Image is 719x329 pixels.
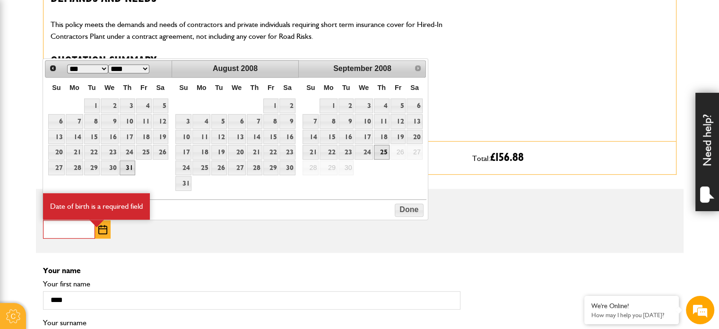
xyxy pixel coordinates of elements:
[279,145,295,160] a: 23
[407,130,422,144] a: 20
[43,193,150,220] div: Date of birth is a required field
[52,84,61,91] span: Sunday
[136,98,152,113] a: 4
[268,84,274,91] span: Friday
[355,98,372,113] a: 3
[303,130,319,144] a: 14
[48,160,64,175] a: 27
[66,114,83,129] a: 7
[12,88,173,108] input: Enter your last name
[303,114,319,129] a: 7
[129,258,172,270] em: Start Chat
[279,98,295,113] a: 2
[338,114,354,129] a: 9
[247,114,262,129] a: 7
[374,130,390,144] a: 18
[247,130,262,144] a: 14
[51,18,458,43] p: This policy meets the demands and needs of contractors and private individuals requiring short te...
[374,64,391,72] span: 2008
[359,84,369,91] span: Wednesday
[263,130,279,144] a: 15
[211,114,227,129] a: 5
[43,280,460,288] label: Your first name
[247,160,262,175] a: 28
[320,114,337,129] a: 8
[16,53,40,66] img: d_20077148190_company_1631870298795_20077148190
[153,130,168,144] a: 19
[101,145,119,160] a: 23
[279,160,295,175] a: 30
[175,114,191,129] a: 3
[390,98,406,113] a: 5
[192,145,210,160] a: 18
[306,84,315,91] span: Sunday
[101,160,119,175] a: 30
[12,171,173,249] textarea: Type your message and hit 'Enter'
[51,54,458,69] h3: Quotation Summary
[175,160,191,175] a: 24
[155,5,178,27] div: Minimize live chat window
[192,160,210,175] a: 25
[407,114,422,129] a: 13
[120,160,135,175] a: 31
[320,130,337,144] a: 15
[192,130,210,144] a: 11
[247,145,262,160] a: 21
[48,114,64,129] a: 6
[263,160,279,175] a: 29
[410,84,419,91] span: Saturday
[179,84,188,91] span: Sunday
[120,130,135,144] a: 17
[197,84,207,91] span: Monday
[136,114,152,129] a: 11
[98,225,107,234] img: Choose date
[66,160,83,175] a: 28
[374,98,390,113] a: 4
[175,130,191,144] a: 10
[120,98,135,113] a: 3
[48,145,64,160] a: 20
[232,84,242,91] span: Wednesday
[211,160,227,175] a: 26
[395,204,424,217] button: Done
[120,114,135,129] a: 10
[263,145,279,160] a: 22
[69,84,79,91] span: Monday
[101,114,119,129] a: 9
[333,64,372,72] span: September
[390,130,406,144] a: 19
[89,220,104,227] img: error-box-arrow.svg
[228,114,246,129] a: 6
[66,145,83,160] a: 21
[263,114,279,129] a: 8
[695,93,719,211] div: Need help?
[84,98,100,113] a: 1
[342,84,350,91] span: Tuesday
[374,145,390,160] a: 25
[263,98,279,113] a: 1
[211,130,227,144] a: 12
[104,84,114,91] span: Wednesday
[192,114,210,129] a: 4
[338,98,354,113] a: 2
[591,311,672,319] p: How may I help you today?
[355,145,372,160] a: 24
[320,145,337,160] a: 22
[123,84,132,91] span: Thursday
[374,114,390,129] a: 11
[153,145,168,160] a: 26
[390,114,406,129] a: 12
[228,160,246,175] a: 27
[395,84,401,91] span: Friday
[175,176,191,191] a: 31
[211,145,227,160] a: 19
[283,84,292,91] span: Saturday
[43,319,460,327] label: Your surname
[48,130,64,144] a: 13
[213,64,239,72] span: August
[66,130,83,144] a: 14
[84,130,100,144] a: 15
[84,145,100,160] a: 22
[320,98,337,113] a: 1
[101,98,119,113] a: 2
